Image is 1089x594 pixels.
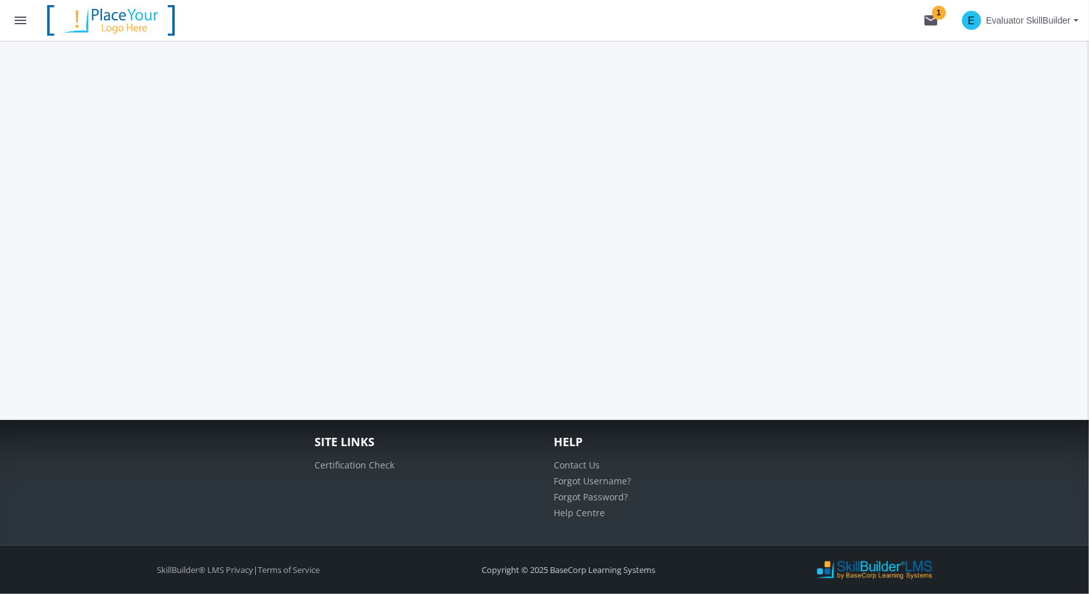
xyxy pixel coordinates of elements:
a: SkillBuilder® LMS Privacy [157,564,253,576]
mat-icon: menu [13,13,28,28]
mat-icon: mail [924,13,939,28]
a: Forgot Username? [554,475,632,487]
span: E [962,11,981,30]
img: SkillBuilder LMS Logo [817,560,932,580]
a: Forgot Password? [554,491,628,503]
h4: Site Links [315,436,535,449]
div: | [82,564,394,576]
span: Evaluator SkillBuilder [986,9,1070,32]
a: Terms of Service [258,564,320,576]
a: Help Centre [554,507,605,519]
a: Contact Us [554,459,600,471]
a: Certification Check [315,459,395,471]
div: Copyright © 2025 BaseCorp Learning Systems [407,564,730,576]
h4: Help [554,436,774,449]
img: your-logo-here.png [41,4,181,36]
